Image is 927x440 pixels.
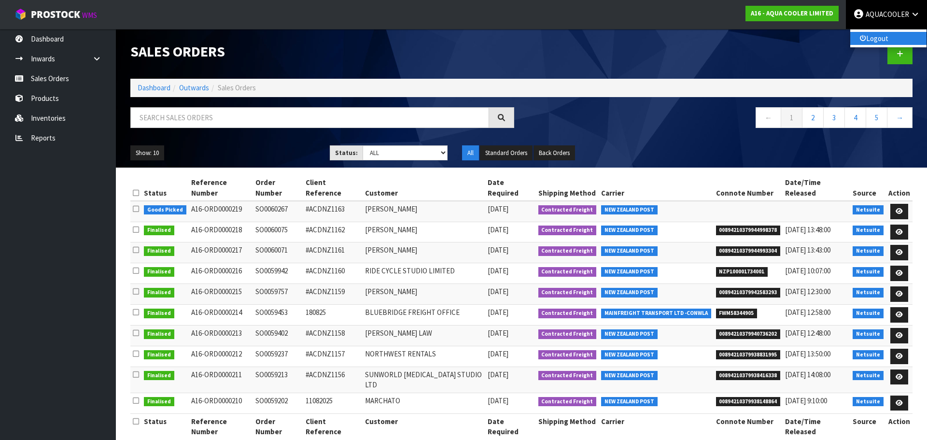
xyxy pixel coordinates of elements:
[303,242,363,263] td: #ACDNZ1161
[189,367,253,393] td: A16-ORD0000211
[488,349,508,358] span: [DATE]
[363,175,485,201] th: Customer
[538,205,597,215] span: Contracted Freight
[363,242,485,263] td: [PERSON_NAME]
[716,226,781,235] span: 00894210379944998378
[538,371,597,381] span: Contracted Freight
[335,149,358,157] strong: Status:
[14,8,27,20] img: cube-alt.png
[488,204,508,213] span: [DATE]
[363,222,485,242] td: [PERSON_NAME]
[488,396,508,405] span: [DATE]
[144,397,174,407] span: Finalised
[601,309,711,318] span: MAINFREIGHT TRANSPORT LTD -CONWLA
[189,263,253,284] td: A16-ORD0000216
[716,371,781,381] span: 00894210379938416338
[714,413,783,439] th: Connote Number
[144,267,174,277] span: Finalised
[823,107,845,128] a: 3
[853,226,884,235] span: Netsuite
[480,145,533,161] button: Standard Orders
[189,393,253,413] td: A16-ORD0000210
[303,175,363,201] th: Client Reference
[785,245,830,255] span: [DATE] 13:43:00
[363,346,485,367] td: NORTHWEST RENTALS
[850,175,886,201] th: Source
[303,346,363,367] td: #ACDNZ1157
[538,397,597,407] span: Contracted Freight
[802,107,824,128] a: 2
[488,266,508,275] span: [DATE]
[303,201,363,222] td: #ACDNZ1163
[716,267,768,277] span: NZP100001734001
[785,308,830,317] span: [DATE] 12:58:00
[534,145,575,161] button: Back Orders
[138,83,170,92] a: Dashboard
[599,175,714,201] th: Carrier
[783,175,850,201] th: Date/Time Released
[488,308,508,317] span: [DATE]
[844,107,866,128] a: 4
[253,305,303,326] td: SO0059453
[601,246,658,256] span: NEW ZEALAND POST
[783,413,850,439] th: Date/Time Released
[144,329,174,339] span: Finalised
[866,107,887,128] a: 5
[538,288,597,298] span: Contracted Freight
[189,413,253,439] th: Reference Number
[785,328,830,338] span: [DATE] 12:48:00
[363,201,485,222] td: [PERSON_NAME]
[850,32,927,45] a: Logout
[853,350,884,360] span: Netsuite
[144,246,174,256] span: Finalised
[485,413,536,439] th: Date Required
[363,284,485,305] td: [PERSON_NAME]
[253,413,303,439] th: Order Number
[785,396,827,405] span: [DATE] 9:10:00
[189,201,253,222] td: A16-ORD0000219
[538,226,597,235] span: Contracted Freight
[179,83,209,92] a: Outwards
[363,393,485,413] td: MARCHATO
[601,329,658,339] span: NEW ZEALAND POST
[189,346,253,367] td: A16-ORD0000212
[303,263,363,284] td: #ACDNZ1160
[363,263,485,284] td: RIDE CYCLE STUDIO LIMITED
[716,309,758,318] span: FWM58344905
[886,175,913,201] th: Action
[853,288,884,298] span: Netsuite
[253,367,303,393] td: SO0059213
[189,326,253,346] td: A16-ORD0000213
[853,329,884,339] span: Netsuite
[144,309,174,318] span: Finalised
[189,175,253,201] th: Reference Number
[363,326,485,346] td: [PERSON_NAME] LAW
[141,175,189,201] th: Status
[253,175,303,201] th: Order Number
[714,175,783,201] th: Connote Number
[529,107,913,131] nav: Page navigation
[363,413,485,439] th: Customer
[866,10,909,19] span: AQUACOOLER
[756,107,781,128] a: ←
[601,267,658,277] span: NEW ZEALAND POST
[538,246,597,256] span: Contracted Freight
[601,288,658,298] span: NEW ZEALAND POST
[785,225,830,234] span: [DATE] 13:48:00
[601,350,658,360] span: NEW ZEALAND POST
[462,145,479,161] button: All
[253,242,303,263] td: SO0060071
[716,329,781,339] span: 00894210379940736202
[363,305,485,326] td: BLUEBRIDGE FREIGHT OFFICE
[130,145,164,161] button: Show: 10
[601,397,658,407] span: NEW ZEALAND POST
[716,246,781,256] span: 00894210379944993304
[716,397,781,407] span: 00894210379938148864
[785,370,830,379] span: [DATE] 14:08:00
[303,367,363,393] td: #ACDNZ1156
[253,284,303,305] td: SO0059757
[536,413,599,439] th: Shipping Method
[144,288,174,298] span: Finalised
[781,107,802,128] a: 1
[887,107,913,128] a: →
